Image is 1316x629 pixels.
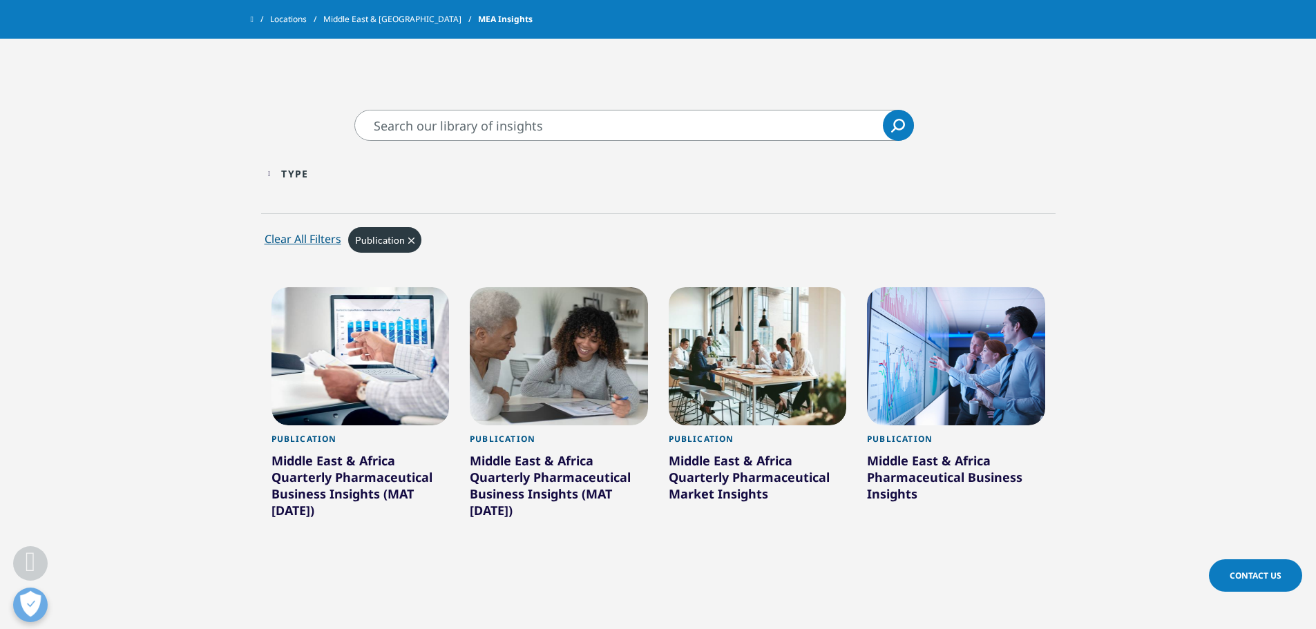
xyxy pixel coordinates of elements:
div: Publication [271,434,450,452]
div: Type facet. [281,167,308,180]
div: Middle East & Africa Quarterly Pharmaceutical Business Insights (MAT [DATE]) [470,452,648,524]
span: Contact Us [1230,570,1281,581]
div: Active filters [261,224,1056,267]
a: Middle East & [GEOGRAPHIC_DATA] [323,7,478,32]
span: Publication [355,234,405,246]
svg: Clear [408,238,414,244]
a: Locations [270,7,323,32]
a: Publication Middle East & Africa Quarterly Pharmaceutical Business Insights (MAT [DATE]) [470,425,648,554]
a: Publication Middle East & Africa Quarterly Pharmaceutical Market Insights [669,425,847,538]
div: Publication [867,434,1045,452]
div: Middle East & Africa Pharmaceutical Business Insights [867,452,1045,507]
div: Clear All Filters [265,231,341,247]
div: Publication [470,434,648,452]
div: Remove inclusion filter on Publication [348,227,421,253]
div: Middle East & Africa Quarterly Pharmaceutical Business Insights (MAT [DATE]) [271,452,450,524]
button: Open Preferences [13,588,48,622]
a: Search [883,110,914,141]
a: Publication Middle East & Africa Pharmaceutical Business Insights [867,425,1045,538]
a: Publication Middle East & Africa Quarterly Pharmaceutical Business Insights (MAT [DATE]) [271,425,450,554]
div: Publication [669,434,847,452]
span: MEA Insights [478,7,533,32]
input: Search [354,110,914,141]
a: Contact Us [1209,559,1302,592]
svg: Search [891,119,905,133]
div: Middle East & Africa Quarterly Pharmaceutical Market Insights [669,452,847,507]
